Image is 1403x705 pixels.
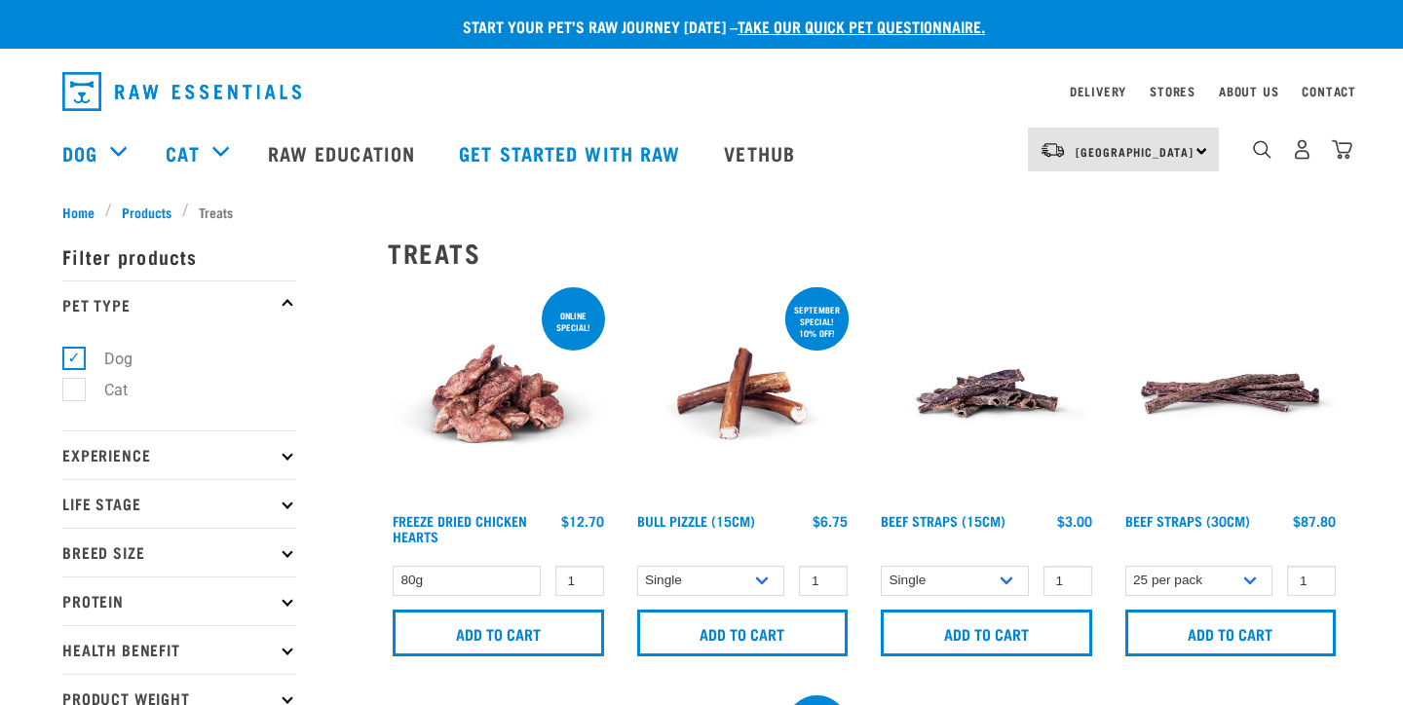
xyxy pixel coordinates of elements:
a: Dog [62,138,97,167]
img: Bull Pizzle [632,283,853,504]
a: Freeze Dried Chicken Hearts [393,517,527,539]
a: About Us [1219,88,1278,94]
input: Add to cart [393,610,604,656]
img: Raw Essentials Beef Straps 6 Pack [1120,283,1342,504]
a: Contact [1302,88,1356,94]
div: $3.00 [1057,513,1092,529]
a: Vethub [704,114,819,192]
input: Add to cart [637,610,849,656]
a: Delivery [1070,88,1126,94]
a: Cat [166,138,199,167]
div: $87.80 [1293,513,1336,529]
img: user.png [1292,139,1312,160]
div: $6.75 [813,513,848,529]
span: [GEOGRAPHIC_DATA] [1076,148,1194,155]
img: Raw Essentials Logo [62,72,301,111]
a: Home [62,202,105,222]
img: Raw Essentials Beef Straps 15cm 6 Pack [876,283,1097,504]
span: Home [62,202,95,222]
a: Get started with Raw [439,114,704,192]
nav: dropdown navigation [47,64,1356,119]
input: 1 [799,566,848,596]
a: Raw Education [248,114,439,192]
p: Health Benefit [62,625,296,674]
img: van-moving.png [1040,141,1066,159]
div: $12.70 [561,513,604,529]
h2: Treats [388,238,1341,268]
a: Beef Straps (30cm) [1125,517,1250,524]
div: ONLINE SPECIAL! [542,301,605,342]
iframe: Intercom live chat [1337,639,1384,686]
p: Life Stage [62,479,296,528]
a: Beef Straps (15cm) [881,517,1005,524]
nav: breadcrumbs [62,202,1341,222]
input: 1 [1043,566,1092,596]
div: September special! 10% off! [785,295,849,348]
img: FD Chicken Hearts [388,283,609,504]
img: home-icon-1@2x.png [1253,140,1271,159]
label: Cat [73,378,135,402]
p: Pet Type [62,280,296,329]
input: Add to cart [881,610,1092,656]
p: Protein [62,576,296,625]
a: Bull Pizzle (15cm) [637,517,755,524]
input: 1 [555,566,604,596]
span: Products [122,202,171,222]
input: 1 [1287,566,1336,596]
a: take our quick pet questionnaire. [738,21,985,30]
img: home-icon@2x.png [1332,139,1352,160]
p: Filter products [62,232,296,280]
input: Add to cart [1125,610,1337,656]
a: Stores [1150,88,1195,94]
p: Breed Size [62,528,296,576]
a: Products [112,202,182,222]
label: Dog [73,347,140,371]
p: Experience [62,430,296,479]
